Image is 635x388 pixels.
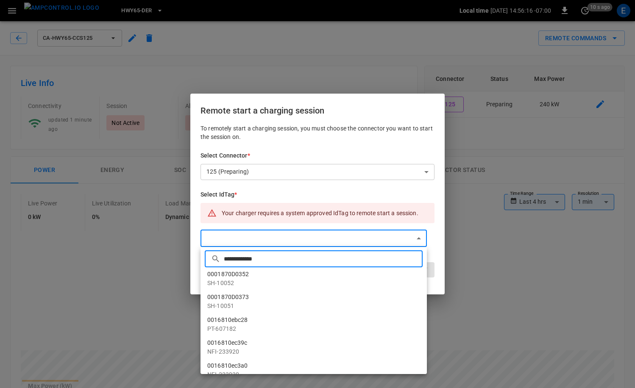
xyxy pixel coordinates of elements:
[207,347,420,356] p: NFI-233920
[201,290,427,313] li: 0001870D0373
[201,267,427,290] li: 0001870D0352
[207,279,420,288] p: SH-10052
[207,324,420,333] p: PT-607182
[207,302,420,310] p: SH-10051
[207,370,420,379] p: NFI-233930
[201,359,427,382] li: 0016810ec3a0
[201,336,427,359] li: 0016810ec39c
[201,313,427,336] li: 0016810ebc28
